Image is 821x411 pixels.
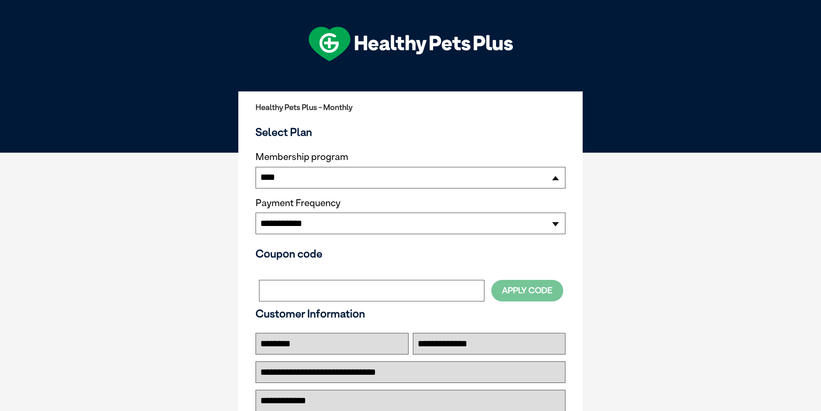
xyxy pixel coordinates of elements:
[491,280,563,301] button: Apply Code
[256,125,565,138] h3: Select Plan
[256,247,565,260] h3: Coupon code
[256,151,565,163] label: Membership program
[256,307,565,320] h3: Customer Information
[256,198,340,209] label: Payment Frequency
[256,103,565,112] h2: Healthy Pets Plus - Monthly
[309,27,513,61] img: hpp-logo-landscape-green-white.png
